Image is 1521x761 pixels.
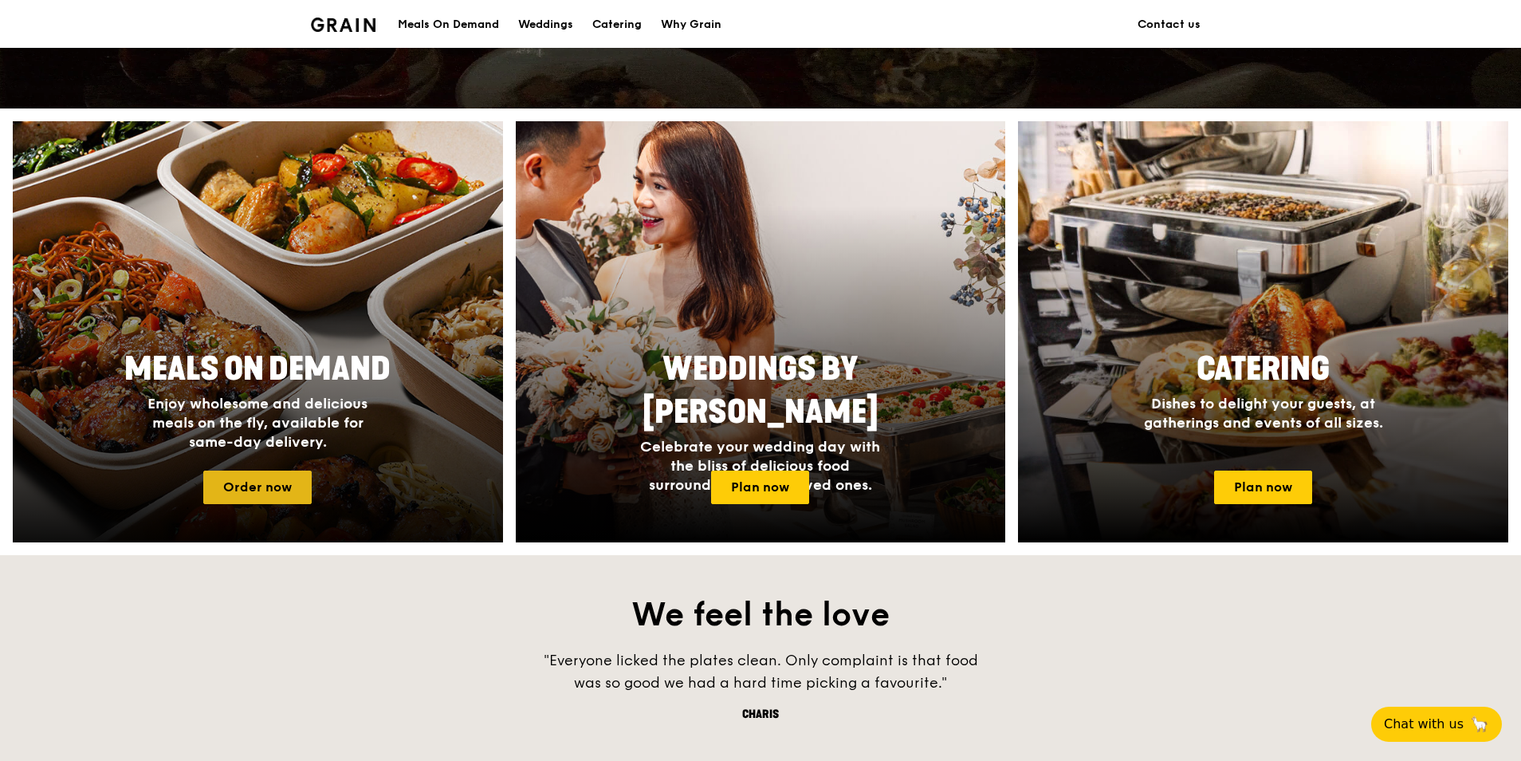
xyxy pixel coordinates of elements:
[516,121,1006,542] a: Weddings by [PERSON_NAME]Celebrate your wedding day with the bliss of delicious food surrounded b...
[661,1,721,49] div: Why Grain
[1197,350,1330,388] span: Catering
[516,121,1006,542] img: weddings-card.4f3003b8.jpg
[509,1,583,49] a: Weddings
[13,121,503,542] a: Meals On DemandEnjoy wholesome and delicious meals on the fly, available for same-day delivery.Or...
[398,1,499,49] div: Meals On Demand
[1371,707,1502,742] button: Chat with us🦙
[1144,395,1383,432] span: Dishes to delight your guests, at gatherings and events of all sizes.
[1128,1,1210,49] a: Contact us
[583,1,651,49] a: Catering
[203,471,312,504] a: Order now
[1470,715,1489,734] span: 🦙
[521,649,1000,694] div: "Everyone licked the plates clean. Only complaint is that food was so good we had a hard time pic...
[1384,715,1464,734] span: Chat with us
[1018,121,1508,542] a: CateringDishes to delight your guests, at gatherings and events of all sizes.Plan now
[521,707,1000,723] div: Charis
[643,350,878,432] span: Weddings by [PERSON_NAME]
[711,471,809,504] a: Plan now
[124,350,391,388] span: Meals On Demand
[1018,121,1508,542] img: catering-card.e1cfaf3e.jpg
[1214,471,1312,504] a: Plan now
[640,438,880,494] span: Celebrate your wedding day with the bliss of delicious food surrounded by your loved ones.
[592,1,642,49] div: Catering
[311,18,375,32] img: Grain
[147,395,367,451] span: Enjoy wholesome and delicious meals on the fly, available for same-day delivery.
[518,1,573,49] div: Weddings
[651,1,731,49] a: Why Grain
